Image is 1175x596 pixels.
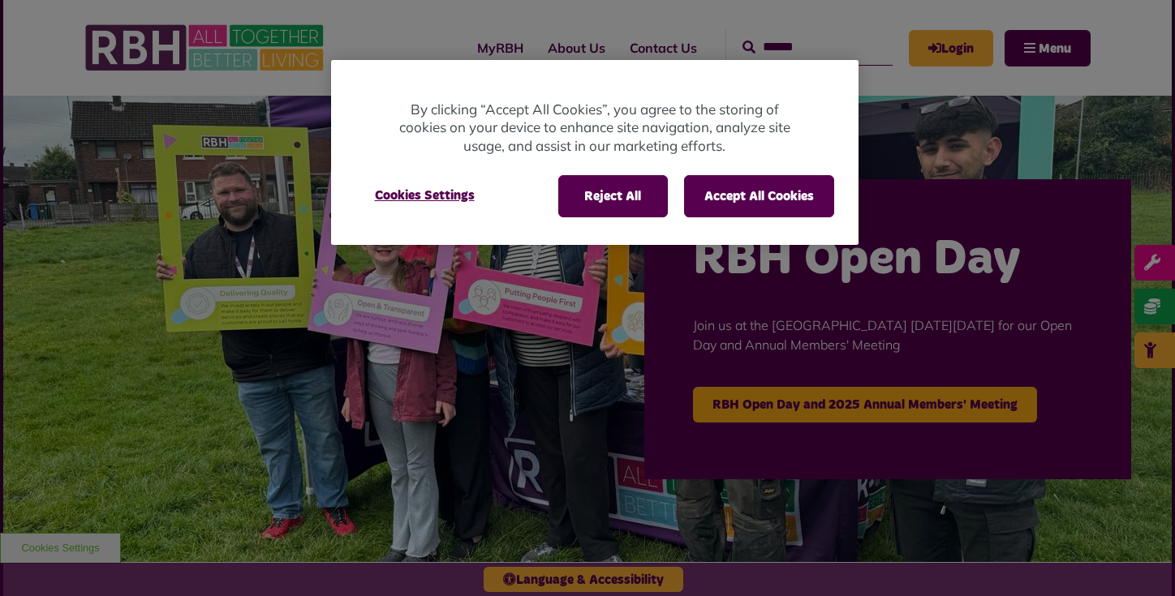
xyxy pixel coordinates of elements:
[355,175,494,216] button: Cookies Settings
[331,60,859,246] div: Cookie banner
[684,175,834,217] button: Accept All Cookies
[331,60,859,246] div: Privacy
[558,175,668,217] button: Reject All
[396,101,794,156] p: By clicking “Accept All Cookies”, you agree to the storing of cookies on your device to enhance s...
